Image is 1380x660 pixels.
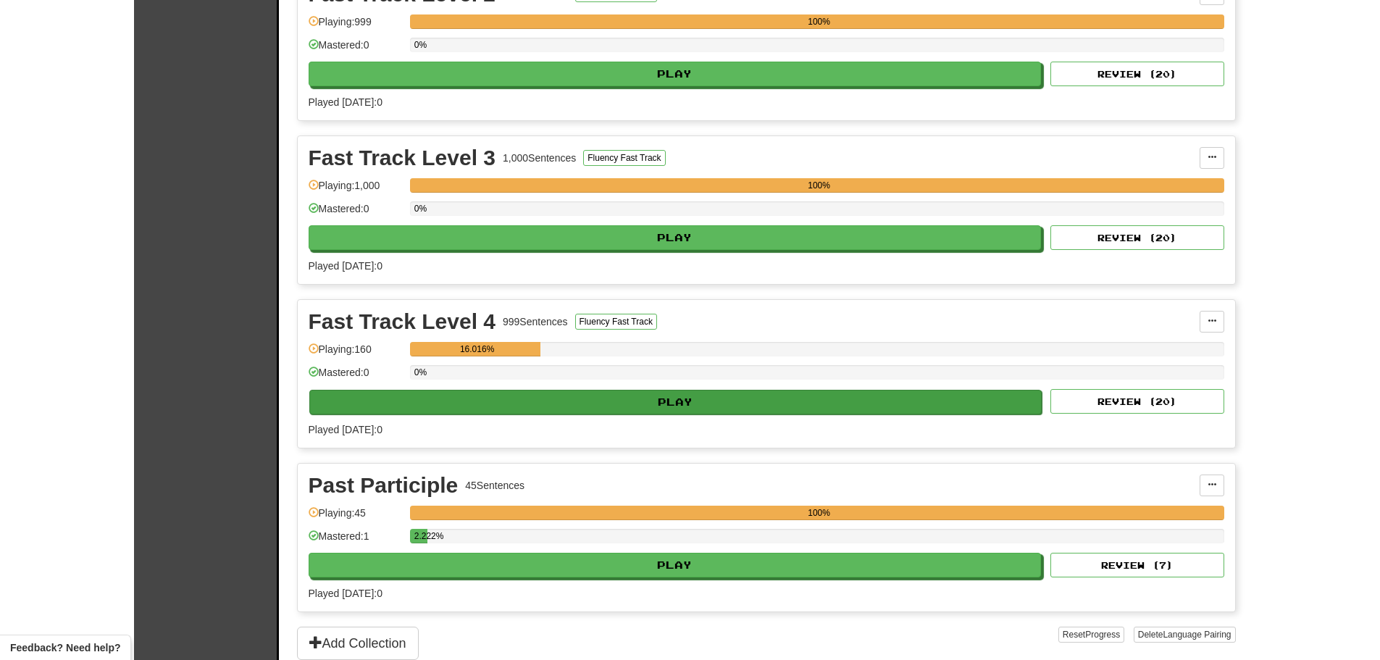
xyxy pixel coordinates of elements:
[309,588,382,599] span: Played [DATE]: 0
[309,506,403,530] div: Playing: 45
[309,342,403,366] div: Playing: 160
[1085,630,1120,640] span: Progress
[414,14,1224,29] div: 100%
[309,365,403,389] div: Mastered: 0
[414,178,1224,193] div: 100%
[1050,225,1224,250] button: Review (20)
[465,478,524,493] div: 45 Sentences
[309,424,382,435] span: Played [DATE]: 0
[503,314,568,329] div: 999 Sentences
[1050,389,1224,414] button: Review (20)
[309,225,1042,250] button: Play
[1134,627,1236,643] button: DeleteLanguage Pairing
[1050,62,1224,86] button: Review (20)
[309,475,459,496] div: Past Participle
[309,390,1042,414] button: Play
[414,529,428,543] div: 2.222%
[414,342,540,356] div: 16.016%
[575,314,657,330] button: Fluency Fast Track
[309,178,403,202] div: Playing: 1,000
[297,627,419,660] button: Add Collection
[414,506,1224,520] div: 100%
[309,14,403,38] div: Playing: 999
[309,311,496,333] div: Fast Track Level 4
[503,151,576,165] div: 1,000 Sentences
[309,529,403,553] div: Mastered: 1
[309,260,382,272] span: Played [DATE]: 0
[309,201,403,225] div: Mastered: 0
[309,96,382,108] span: Played [DATE]: 0
[309,38,403,62] div: Mastered: 0
[309,62,1042,86] button: Play
[309,147,496,169] div: Fast Track Level 3
[1058,627,1124,643] button: ResetProgress
[1163,630,1231,640] span: Language Pairing
[309,553,1042,577] button: Play
[10,640,120,655] span: Open feedback widget
[583,150,665,166] button: Fluency Fast Track
[1050,553,1224,577] button: Review (7)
